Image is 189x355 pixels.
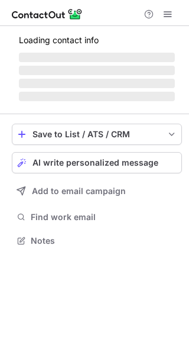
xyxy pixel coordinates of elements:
button: Find work email [12,209,182,225]
div: Save to List / ATS / CRM [32,130,161,139]
button: Notes [12,233,182,249]
img: ContactOut v5.3.10 [12,7,83,21]
p: Loading contact info [19,35,175,45]
span: AI write personalized message [32,158,158,167]
span: ‌ [19,53,175,62]
button: AI write personalized message [12,152,182,173]
button: save-profile-one-click [12,124,182,145]
span: ‌ [19,66,175,75]
span: Find work email [31,212,177,222]
span: ‌ [19,92,175,101]
span: ‌ [19,79,175,88]
span: Notes [31,235,177,246]
span: Add to email campaign [32,186,126,196]
button: Add to email campaign [12,180,182,202]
